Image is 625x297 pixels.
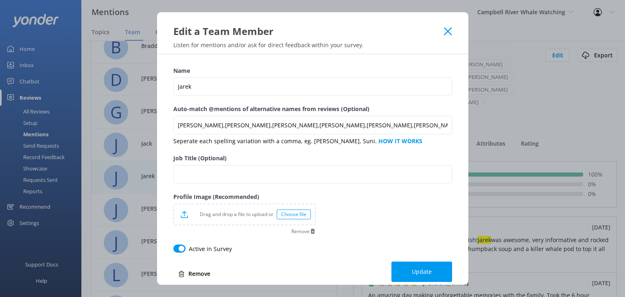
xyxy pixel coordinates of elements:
[291,228,316,234] button: Remove
[291,229,310,234] span: Remove
[189,245,232,253] label: Active in Survey
[173,154,452,163] label: Job Title (Optional)
[157,41,468,49] p: Listen for mentions and/or ask for direct feedback within your survey.
[173,105,452,114] label: Auto-match @mentions of alternative names from reviews (Optional)
[173,192,316,201] label: Profile Image (Recommended)
[173,137,452,146] p: Seperate each spelling variation with a comma, eg. [PERSON_NAME], Suni.
[444,27,452,35] button: Close
[391,262,452,282] button: Update
[412,268,432,276] span: Update
[173,24,444,38] div: Edit a Team Member
[173,66,452,75] label: Name
[188,210,277,218] p: Drag and drop a file to upload or
[277,210,311,219] div: Choose file
[173,266,215,282] button: Remove
[378,137,422,145] a: HOW IT WORKS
